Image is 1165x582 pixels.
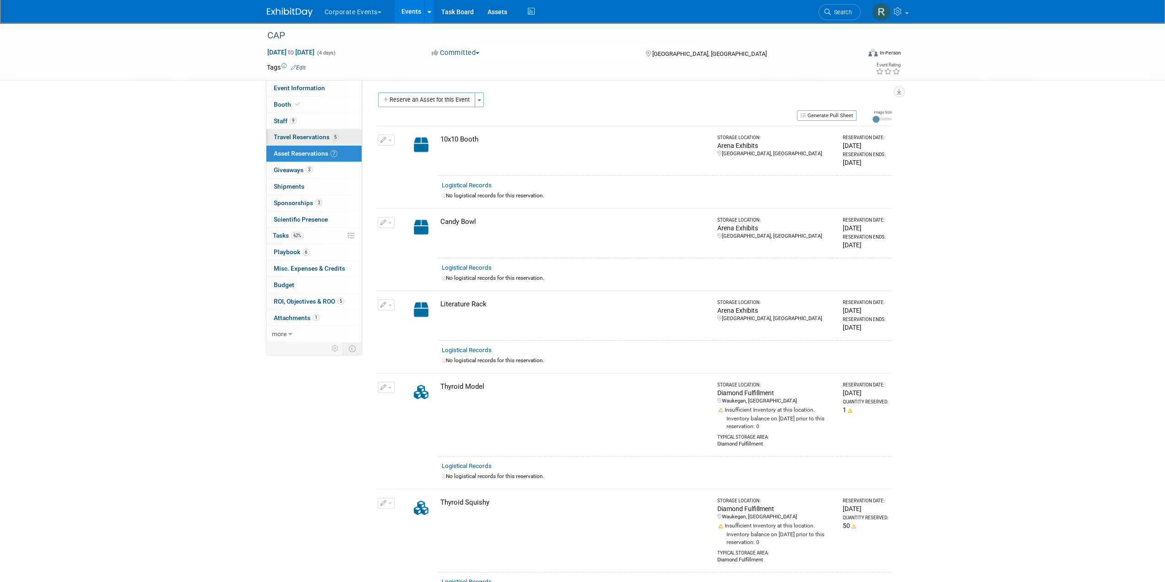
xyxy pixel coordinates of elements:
span: Search [831,9,852,16]
span: Tasks [273,232,303,239]
div: Reservation Date: [842,382,888,388]
div: [GEOGRAPHIC_DATA], [GEOGRAPHIC_DATA] [717,233,834,240]
a: Giveaways3 [266,162,362,178]
img: ExhibitDay [267,8,313,17]
div: Diamond Fulfillment [717,556,834,564]
div: No logistical records for this reservation. [442,192,888,200]
span: 3 [306,166,313,173]
a: Logistical Records [442,182,492,189]
div: Reservation Ends: [842,234,888,240]
span: 6 [303,249,309,256]
span: 5 [337,298,344,305]
div: Event Rating [875,63,900,67]
div: Thyroid Model [440,382,709,392]
a: Sponsorships3 [266,195,362,211]
a: Tasks62% [266,228,362,244]
img: Capital-Asset-Icon-2.png [408,299,434,320]
div: [DATE] [842,158,888,167]
a: Staff9 [266,113,362,129]
span: Travel Reservations [274,133,339,141]
img: Capital-Asset-Icon-2.png [408,217,434,237]
div: Reservation Date: [842,299,888,306]
div: In-Person [879,49,900,56]
a: Attachments1 [266,310,362,326]
div: Reservation Date: [842,135,888,141]
td: Toggle Event Tabs [343,343,362,354]
div: Diamond Fulfillment [717,504,834,513]
button: Generate Pull Sheet [797,110,856,121]
div: CAP [264,27,847,44]
a: Booth [266,97,362,113]
a: Asset Reservations7 [266,146,362,162]
div: Arena Exhibits [717,306,834,315]
div: [DATE] [842,504,888,513]
div: Literature Rack [440,299,709,309]
div: Arena Exhibits [717,141,834,150]
span: Playbook [274,248,309,256]
span: 62% [291,232,303,239]
div: [GEOGRAPHIC_DATA], [GEOGRAPHIC_DATA] [717,315,834,322]
span: more [272,330,287,337]
span: Sponsorships [274,199,322,207]
span: Event Information [274,84,325,92]
span: Misc. Expenses & Credits [274,265,345,272]
a: more [266,326,362,342]
div: Candy Bowl [440,217,709,227]
div: [DATE] [842,240,888,250]
div: [DATE] [842,141,888,150]
span: 3 [315,199,322,206]
div: Reservation Date: [842,217,888,223]
div: No logistical records for this reservation. [442,274,888,282]
span: 7 [331,150,337,157]
div: Typical Storage Area: [717,546,834,556]
div: 50 [842,521,888,530]
div: Diamond Fulfillment [717,388,834,397]
a: Logistical Records [442,264,492,271]
div: [GEOGRAPHIC_DATA], [GEOGRAPHIC_DATA] [717,150,834,158]
span: [GEOGRAPHIC_DATA], [GEOGRAPHIC_DATA] [652,50,767,57]
div: Storage Location: [717,299,834,306]
span: Scientific Presence [274,216,328,223]
div: Inventory balance on [DATE] prior to this reservation: 0 [717,530,834,546]
div: Reservation Ends: [842,316,888,323]
img: Format-Inperson.png [868,49,878,56]
a: Logistical Records [442,462,492,469]
span: 9 [290,117,297,124]
span: ROI, Objectives & ROO [274,298,344,305]
span: Giveaways [274,166,313,174]
div: Storage Location: [717,382,834,388]
div: [DATE] [842,223,888,233]
div: Waukegan, [GEOGRAPHIC_DATA] [717,397,834,405]
div: [DATE] [842,323,888,332]
button: Committed [428,48,483,58]
a: Edit [291,65,306,71]
span: (4 days) [316,50,336,56]
a: Budget [266,277,362,293]
img: Collateral-Icon-2.png [408,498,434,518]
div: [DATE] [842,306,888,315]
div: Event Format [807,48,901,61]
a: Scientific Presence [266,212,362,228]
a: Search [818,4,861,20]
span: Budget [274,281,294,288]
div: [DATE] [842,388,888,397]
img: Ryan Gibson [872,3,890,21]
div: No logistical records for this reservation. [442,473,888,480]
div: Diamond Fulfillment [717,441,834,448]
td: Tags [267,63,306,72]
div: Thyroid Squishy [440,498,709,507]
div: Quantity Reserved: [842,515,888,521]
div: Storage Location: [717,498,834,504]
div: Reservation Ends: [842,152,888,158]
span: Booth [274,101,302,108]
span: 1 [313,314,320,321]
img: Collateral-Icon-2.png [408,382,434,402]
a: Travel Reservations5 [266,129,362,145]
div: Reservation Date: [842,498,888,504]
i: Booth reservation complete [295,102,300,107]
div: Storage Location: [717,135,834,141]
a: Playbook6 [266,244,362,260]
div: 10x10 Booth [440,135,709,144]
span: to [287,49,295,56]
div: Image Size [872,109,892,115]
